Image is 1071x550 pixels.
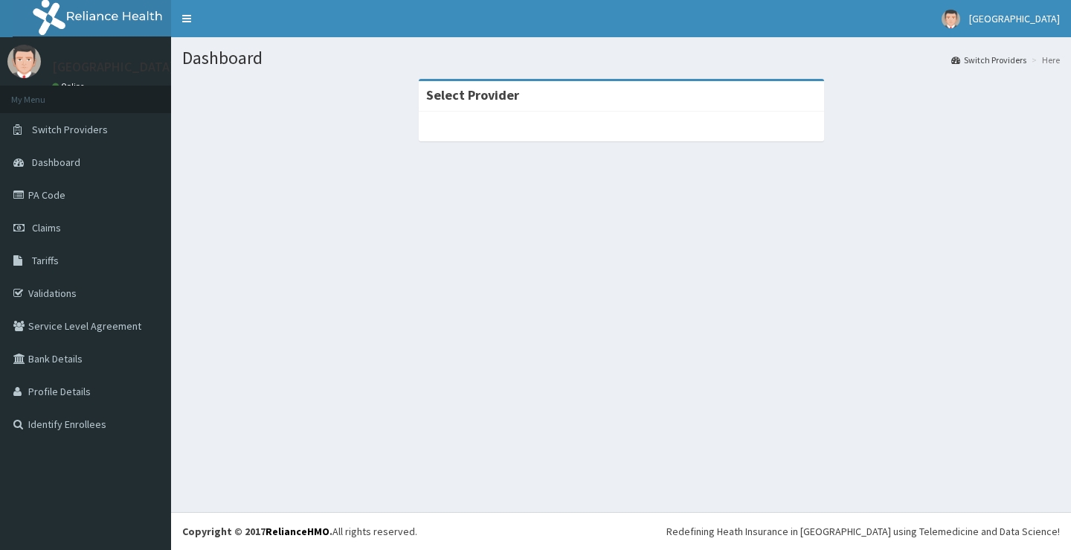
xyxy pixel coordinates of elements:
span: Dashboard [32,156,80,169]
strong: Select Provider [426,86,519,103]
li: Here [1028,54,1060,66]
footer: All rights reserved. [171,512,1071,550]
a: RelianceHMO [266,525,329,538]
strong: Copyright © 2017 . [182,525,332,538]
span: Switch Providers [32,123,108,136]
img: User Image [942,10,960,28]
a: Switch Providers [951,54,1026,66]
h1: Dashboard [182,48,1060,68]
span: Tariffs [32,254,59,267]
div: Redefining Heath Insurance in [GEOGRAPHIC_DATA] using Telemedicine and Data Science! [666,524,1060,539]
span: [GEOGRAPHIC_DATA] [969,12,1060,25]
p: [GEOGRAPHIC_DATA] [52,60,175,74]
img: User Image [7,45,41,78]
a: Online [52,81,88,92]
span: Claims [32,221,61,234]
